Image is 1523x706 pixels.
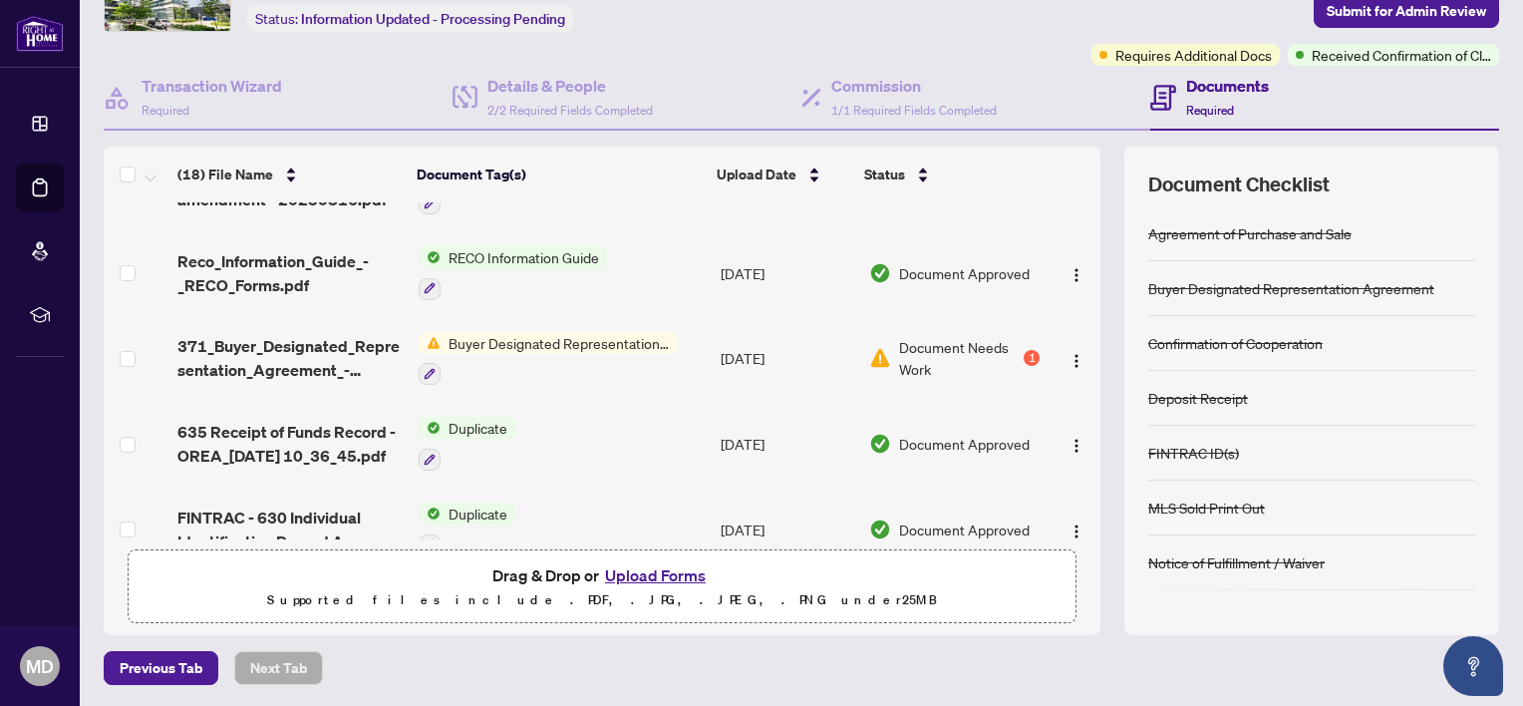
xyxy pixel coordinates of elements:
[1148,277,1434,299] div: Buyer Designated Representation Agreement
[1148,551,1325,573] div: Notice of Fulfillment / Waiver
[1061,514,1092,545] button: Logo
[441,246,607,268] span: RECO Information Guide
[441,503,515,525] span: Duplicate
[831,74,997,98] h4: Commission
[492,562,712,588] span: Drag & Drop or
[599,562,712,588] button: Upload Forms
[1061,257,1092,289] button: Logo
[899,336,1020,380] span: Document Needs Work
[869,262,891,284] img: Document Status
[104,651,218,685] button: Previous Tab
[1115,44,1272,66] span: Requires Additional Docs
[1148,442,1239,464] div: FINTRAC ID(s)
[177,506,403,553] span: FINTRAC - 630 Individual Identification Record A - PropTx-OREA_[DATE] 10_45_16 - [PERSON_NAME].pdf
[899,519,1030,540] span: Document Approved
[1312,44,1491,66] span: Received Confirmation of Closing
[1186,103,1234,118] span: Required
[26,652,54,680] span: MD
[713,487,862,572] td: [DATE]
[409,147,709,202] th: Document Tag(s)
[1061,428,1092,460] button: Logo
[177,164,273,185] span: (18) File Name
[713,230,862,316] td: [DATE]
[247,5,573,32] div: Status:
[869,519,891,540] img: Document Status
[16,15,64,52] img: logo
[177,334,403,382] span: 371_Buyer_Designated_Representation_Agreement_-_OREA.pdf
[234,651,323,685] button: Next Tab
[1148,171,1330,198] span: Document Checklist
[1068,524,1084,539] img: Logo
[1068,353,1084,369] img: Logo
[419,332,441,354] img: Status Icon
[1068,267,1084,283] img: Logo
[419,246,607,300] button: Status IconRECO Information Guide
[864,164,905,185] span: Status
[1148,387,1248,409] div: Deposit Receipt
[869,347,891,369] img: Document Status
[177,249,403,297] span: Reco_Information_Guide_-_RECO_Forms.pdf
[419,246,441,268] img: Status Icon
[129,550,1075,624] span: Drag & Drop orUpload FormsSupported files include .PDF, .JPG, .JPEG, .PNG under25MB
[869,433,891,455] img: Document Status
[709,147,857,202] th: Upload Date
[1068,438,1084,454] img: Logo
[419,503,441,525] img: Status Icon
[1148,332,1323,354] div: Confirmation of Cooperation
[487,103,653,118] span: 2/2 Required Fields Completed
[441,417,515,439] span: Duplicate
[717,164,796,185] span: Upload Date
[441,332,677,354] span: Buyer Designated Representation Agreement
[120,652,202,684] span: Previous Tab
[1148,222,1352,244] div: Agreement of Purchase and Sale
[419,417,441,439] img: Status Icon
[142,103,189,118] span: Required
[899,433,1030,455] span: Document Approved
[831,103,997,118] span: 1/1 Required Fields Completed
[142,74,282,98] h4: Transaction Wizard
[1061,342,1092,374] button: Logo
[1443,636,1503,696] button: Open asap
[1148,497,1265,519] div: MLS Sold Print Out
[419,417,515,471] button: Status IconDuplicate
[177,420,403,468] span: 635 Receipt of Funds Record - OREA_[DATE] 10_36_45.pdf
[1024,350,1040,366] div: 1
[1186,74,1269,98] h4: Documents
[487,74,653,98] h4: Details & People
[899,262,1030,284] span: Document Approved
[169,147,409,202] th: (18) File Name
[419,503,515,556] button: Status IconDuplicate
[419,332,677,386] button: Status IconBuyer Designated Representation Agreement
[856,147,1042,202] th: Status
[141,588,1064,612] p: Supported files include .PDF, .JPG, .JPEG, .PNG under 25 MB
[301,10,565,28] span: Information Updated - Processing Pending
[713,401,862,487] td: [DATE]
[713,316,862,402] td: [DATE]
